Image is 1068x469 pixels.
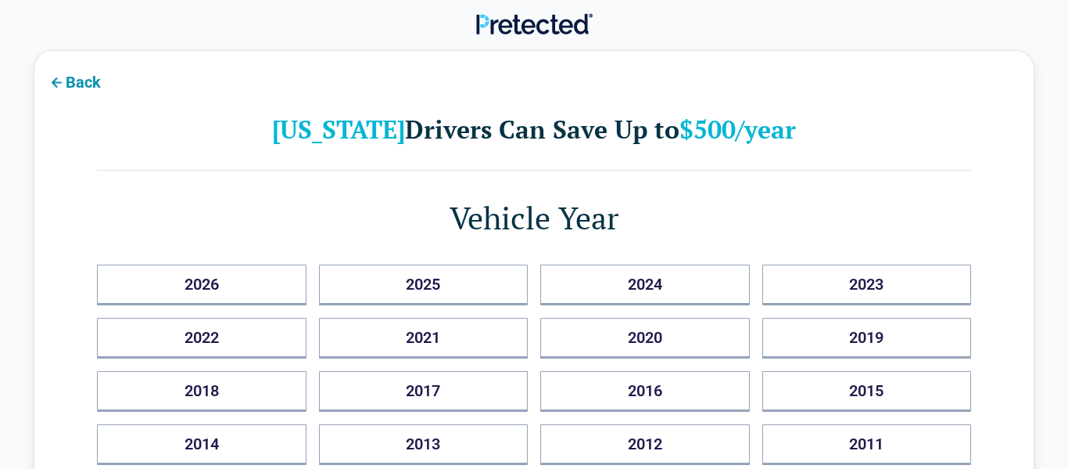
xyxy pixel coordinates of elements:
[97,424,306,465] button: 2014
[97,114,971,145] h2: Drivers Can Save Up to
[97,318,306,359] button: 2022
[540,265,750,305] button: 2024
[97,371,306,412] button: 2018
[97,265,306,305] button: 2026
[762,265,972,305] button: 2023
[97,196,971,240] h1: Vehicle Year
[540,318,750,359] button: 2020
[540,371,750,412] button: 2016
[319,318,529,359] button: 2021
[272,113,405,146] b: [US_STATE]
[679,113,796,146] b: $500/year
[319,371,529,412] button: 2017
[762,371,972,412] button: 2015
[319,265,529,305] button: 2025
[319,424,529,465] button: 2013
[762,424,972,465] button: 2011
[34,63,113,99] button: Back
[540,424,750,465] button: 2012
[762,318,972,359] button: 2019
